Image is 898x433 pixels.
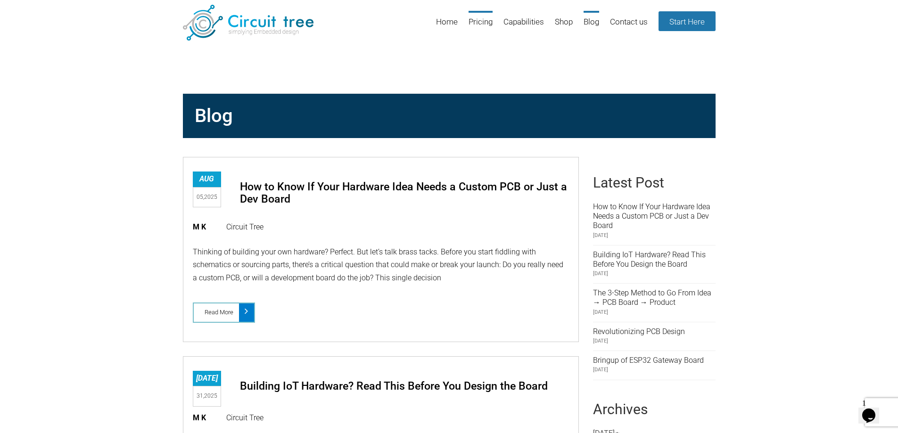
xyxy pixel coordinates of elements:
span: M K [193,222,215,231]
div: 05, [193,187,221,207]
span: [DATE] [593,308,716,317]
a: Read More [193,302,255,323]
a: How to Know If Your Hardware Idea Needs a Custom PCB or Just a Dev Board [240,180,567,205]
a: Home [436,11,458,41]
span: [DATE] [593,231,716,240]
a: Revolutionizing PCB Design [593,327,685,336]
img: Circuit Tree [183,5,313,41]
a: How to Know If Your Hardware Idea Needs a Custom PCB or Just a Dev Board [593,202,710,230]
h2: Blog [190,101,709,131]
a: Blog [584,11,599,41]
div: 31, [193,386,221,406]
h3: Archives [593,401,716,417]
span: 2025 [204,194,217,200]
span: [DATE] [593,336,716,346]
iframe: chat widget [858,395,889,424]
a: Circuit Tree [226,222,264,231]
a: Capabilities [503,11,544,41]
a: Bringup of ESP32 Gateway Board [593,356,704,365]
h3: Latest Post [593,174,716,191]
a: Shop [555,11,573,41]
a: Building IoT Hardware? Read This Before You Design the Board [240,379,548,392]
span: [DATE] [593,365,716,375]
a: Start Here [659,11,716,31]
div: Aug [193,172,221,187]
span: 2025 [204,392,217,399]
span: [DATE] [593,269,716,278]
a: Contact us [610,11,648,41]
span: M K [193,413,215,422]
a: Circuit Tree [226,413,264,422]
a: Building IoT Hardware? Read This Before You Design the Board [593,250,706,269]
a: The 3-Step Method to Go From Idea → PCB Board → Product [593,288,711,307]
a: Pricing [469,11,493,41]
p: Thinking of building your own hardware? Perfect. But let’s talk brass tacks. Before you start fid... [193,245,569,284]
div: [DATE] [193,371,221,386]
